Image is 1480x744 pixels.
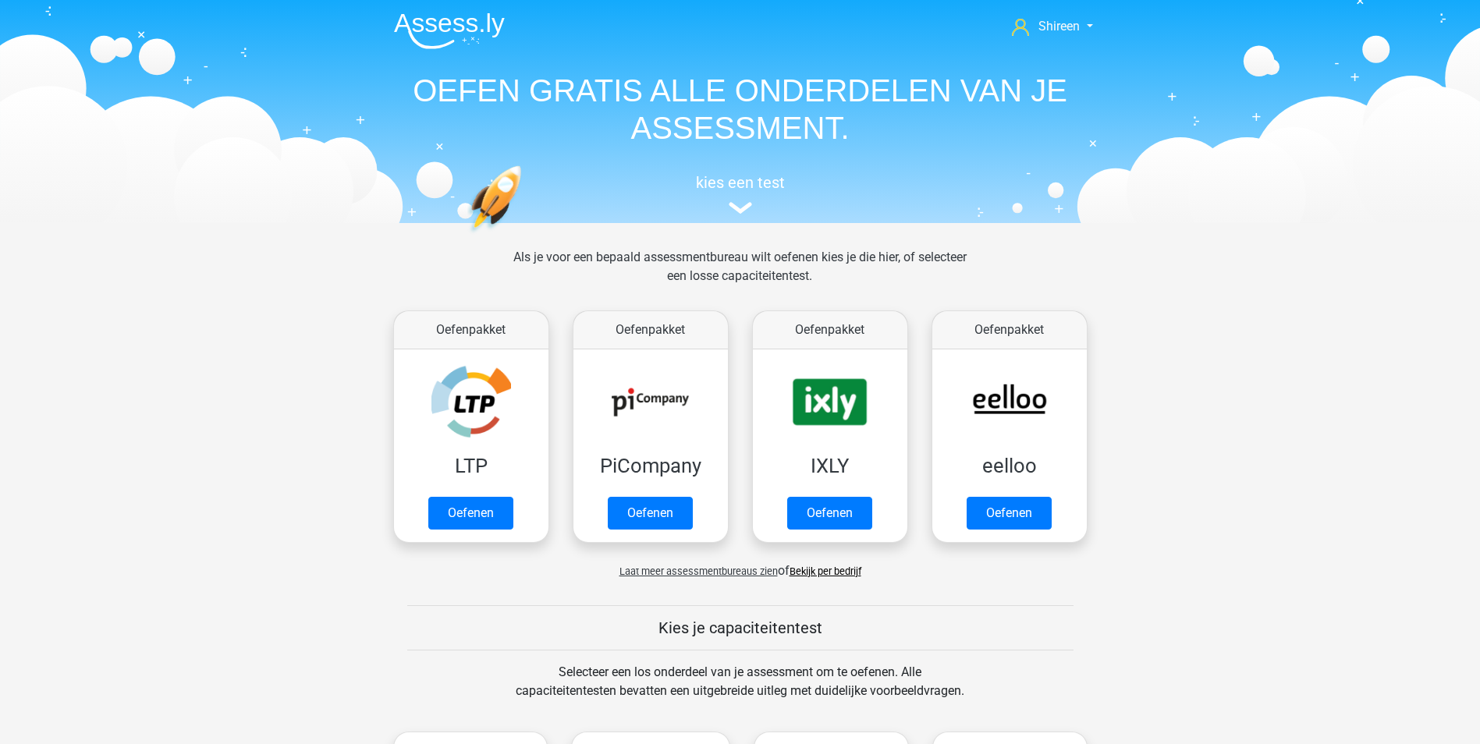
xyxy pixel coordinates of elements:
[428,497,513,530] a: Oefenen
[1038,19,1080,34] span: Shireen
[382,173,1099,214] a: kies een test
[501,248,979,304] div: Als je voor een bepaald assessmentbureau wilt oefenen kies je die hier, of selecteer een losse ca...
[467,165,582,306] img: oefenen
[608,497,693,530] a: Oefenen
[729,202,752,214] img: assessment
[382,173,1099,192] h5: kies een test
[394,12,505,49] img: Assessly
[1006,17,1098,36] a: Shireen
[967,497,1052,530] a: Oefenen
[787,497,872,530] a: Oefenen
[407,618,1074,637] h5: Kies je capaciteitentest
[619,565,778,577] span: Laat meer assessmentbureaus zien
[382,72,1099,147] h1: OEFEN GRATIS ALLE ONDERDELEN VAN JE ASSESSMENT.
[501,663,979,719] div: Selecteer een los onderdeel van je assessment om te oefenen. Alle capaciteitentesten bevatten een...
[382,549,1099,580] div: of
[790,565,861,577] a: Bekijk per bedrijf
